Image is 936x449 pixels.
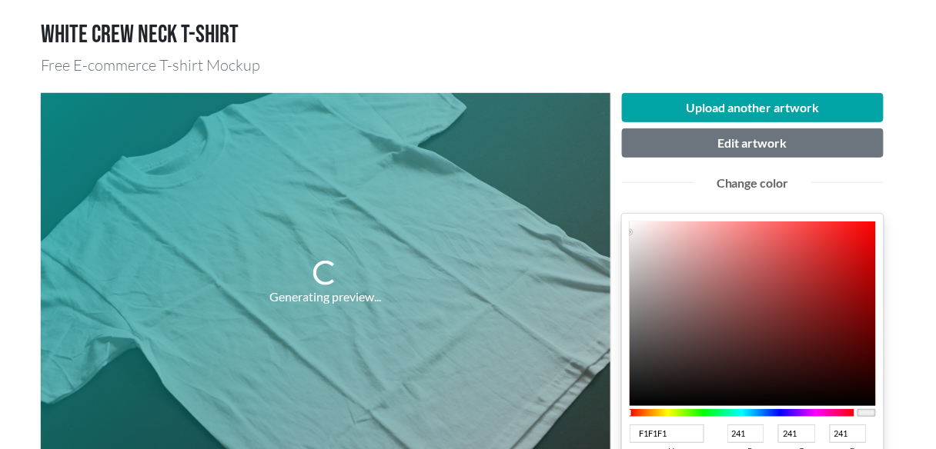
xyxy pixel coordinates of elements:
[41,21,895,50] h1: White crew neck T-shirt
[41,56,895,75] h3: Free E-commerce T-shirt Mockup
[705,174,801,192] div: Change color
[622,128,884,158] button: Edit artwork
[622,93,884,122] button: Upload another artwork
[270,288,382,306] div: Generating preview...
